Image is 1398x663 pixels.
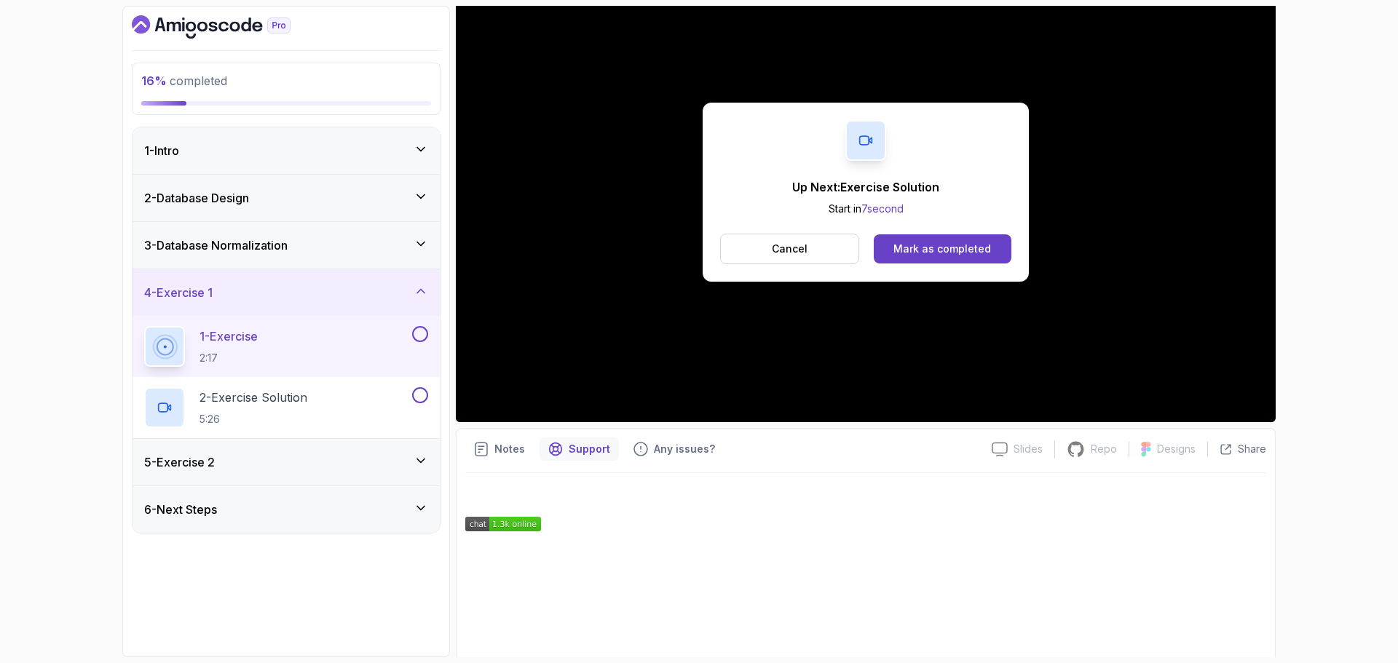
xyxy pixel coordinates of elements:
p: Any issues? [654,442,715,456]
div: Mark as completed [893,242,991,256]
button: notes button [465,437,534,461]
h3: 1 - Intro [144,142,179,159]
img: Amigoscode Discord Server Badge [465,517,541,531]
p: Cancel [772,242,807,256]
p: Up Next: Exercise Solution [792,178,939,196]
span: completed [141,74,227,88]
h3: 4 - Exercise 1 [144,284,213,301]
button: Share [1207,442,1266,456]
p: Repo [1091,442,1117,456]
button: 1-Exercise2:17 [144,326,428,367]
h3: 6 - Next Steps [144,501,217,518]
p: 2 - Exercise Solution [200,389,307,406]
a: Dashboard [132,15,324,39]
span: 16 % [141,74,167,88]
h3: 5 - Exercise 2 [144,453,215,471]
button: 2-Database Design [133,175,440,221]
button: 3-Database Normalization [133,222,440,269]
button: Feedback button [625,437,724,461]
p: Start in [792,202,939,216]
p: Support [569,442,610,456]
button: 2-Exercise Solution5:26 [144,387,428,428]
p: 2:17 [200,351,258,365]
button: Mark as completed [874,234,1011,263]
button: 6-Next Steps [133,486,440,533]
button: Cancel [720,234,859,264]
button: 5-Exercise 2 [133,439,440,485]
span: 7 second [861,202,904,215]
h3: 3 - Database Normalization [144,237,288,254]
p: Notes [494,442,525,456]
button: 1-Intro [133,127,440,174]
p: 1 - Exercise [200,327,258,345]
p: Slides [1014,442,1043,456]
p: Designs [1157,442,1196,456]
p: 5:26 [200,412,307,426]
h3: 2 - Database Design [144,189,249,207]
button: 4-Exercise 1 [133,269,440,316]
p: Share [1238,442,1266,456]
button: Support button [540,437,619,461]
